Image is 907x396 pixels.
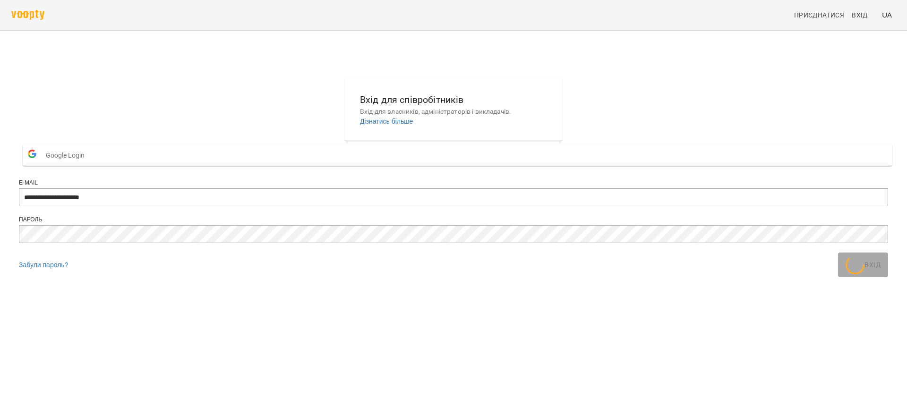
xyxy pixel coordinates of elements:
button: Вхід для співробітниківВхід для власників, адміністраторів і викладачів.Дізнатись більше [352,85,555,134]
h6: Вхід для співробітників [360,93,547,107]
button: UA [878,6,896,24]
a: Вхід [848,7,878,24]
a: Дізнатись більше [360,118,413,125]
span: Google Login [46,146,89,165]
a: Приєднатися [790,7,848,24]
span: Приєднатися [794,9,844,21]
a: Забули пароль? [19,261,68,269]
p: Вхід для власників, адміністраторів і викладачів. [360,107,547,117]
div: Пароль [19,216,888,224]
button: Google Login [23,144,892,166]
span: Вхід [852,9,868,21]
div: E-mail [19,179,888,187]
span: UA [882,10,892,20]
img: voopty.png [11,10,44,20]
